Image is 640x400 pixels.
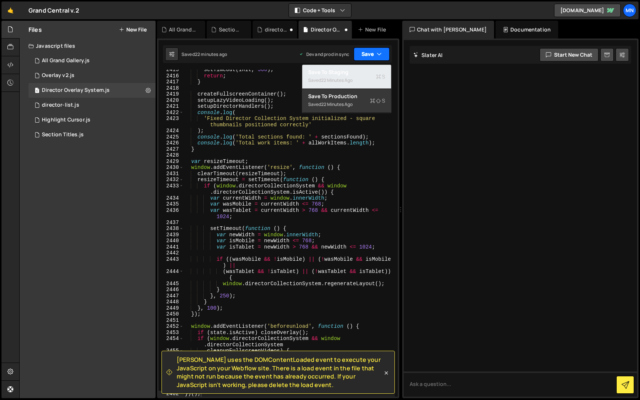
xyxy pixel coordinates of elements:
div: Javascript files [20,39,156,53]
div: Chat with [PERSON_NAME] [402,21,494,39]
span: [PERSON_NAME] uses the DOMContentLoaded event to execute your JavaScript on your Webflow site. Th... [177,356,383,389]
div: 15298/40379.js [29,98,156,113]
div: Save to Production [308,93,385,100]
div: 2425 [159,134,184,140]
div: 2419 [159,91,184,97]
div: Section Titles.js [219,26,243,33]
h2: Files [29,26,42,34]
div: Documentation [496,21,558,39]
div: 15298/43578.js [29,53,156,68]
div: 2416 [159,73,184,79]
div: 2433 [159,183,184,195]
div: 2442 [159,250,184,256]
div: 2427 [159,146,184,153]
div: 2458 [159,366,184,373]
button: Save to StagingS Saved22 minutes ago [302,65,391,89]
div: Saved [308,76,385,85]
div: New File [358,26,389,33]
span: S [376,73,385,80]
div: 2456 [159,354,184,360]
button: Save to ProductionS Saved22 minutes ago [302,89,391,113]
h2: Slater AI [413,51,443,59]
div: Overlay v2.js [42,72,74,79]
button: Code + Tools [289,4,351,17]
div: 15298/40223.js [29,127,156,142]
div: 22 minutes ago [321,77,353,83]
div: 2422 [159,110,184,116]
div: 2430 [159,164,184,171]
div: Saved [308,100,385,109]
button: Save [354,47,390,61]
span: S [370,97,385,104]
div: 2443 [159,256,184,269]
span: 1 [35,88,39,94]
div: 2429 [159,159,184,165]
a: [DOMAIN_NAME] [554,4,621,17]
div: 2434 [159,195,184,201]
div: 2436 [159,207,184,220]
div: 2444 [159,269,184,281]
div: 2421 [159,103,184,110]
div: 15298/45944.js [29,68,156,83]
div: Section Titles.js [42,131,84,138]
div: Dev and prod in sync [299,51,349,57]
div: 2428 [159,152,184,159]
a: 🤙 [1,1,20,19]
div: All Grand Gallery.js [169,26,196,33]
div: 2455 [159,348,184,354]
button: Start new chat [540,48,599,61]
div: 2454 [159,336,184,348]
div: 2420 [159,97,184,104]
div: Director Overlay System.js [311,26,343,33]
div: 2448 [159,299,184,305]
div: 2451 [159,317,184,324]
div: 2452 [159,323,184,330]
div: director-list.js [42,102,79,109]
div: 2432 [159,177,184,183]
div: 15298/42891.js [29,83,156,98]
div: director-list.js [265,26,289,33]
div: 2417 [159,79,184,85]
div: Highlight Cursor.js [42,117,90,123]
div: Save to Staging [308,69,385,76]
div: 2449 [159,305,184,311]
div: 22 minutes ago [321,101,353,107]
div: 2418 [159,85,184,91]
div: 2440 [159,238,184,244]
div: 2423 [159,116,184,128]
button: New File [119,27,147,33]
div: 22 minutes ago [195,51,227,57]
div: 2424 [159,128,184,134]
div: 2441 [159,244,184,250]
div: 2435 [159,201,184,207]
div: All Grand Gallery.js [42,57,90,64]
div: Saved [181,51,227,57]
div: 2460 [159,379,184,385]
div: 2437 [159,220,184,226]
div: 2438 [159,226,184,232]
a: MN [623,4,636,17]
div: 2462 [159,391,184,397]
div: 2439 [159,232,184,238]
div: 2415 [159,67,184,73]
div: Grand Central v.2 [29,6,79,15]
div: 2445 [159,281,184,287]
div: Director Overlay System.js [42,87,110,94]
div: 2459 [159,372,184,379]
div: 2457 [159,360,184,366]
div: 2426 [159,140,184,146]
div: 2453 [159,330,184,336]
div: 15298/43117.js [29,113,156,127]
div: 2446 [159,287,184,293]
div: 2450 [159,311,184,317]
div: 2447 [159,293,184,299]
div: 2431 [159,171,184,177]
div: 2461 [159,384,184,391]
